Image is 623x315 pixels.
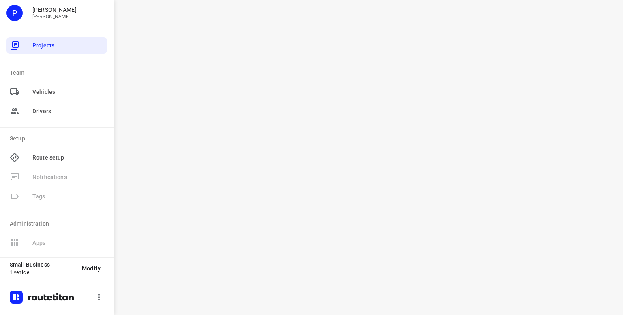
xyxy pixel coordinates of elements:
p: 1 vehicle [10,270,75,275]
p: Peter Hilderson [32,14,77,19]
div: Projects [6,37,107,54]
span: Modify [82,265,101,272]
button: Modify [75,261,107,276]
div: Vehicles [6,84,107,100]
span: Available only on our Business plan [6,187,107,206]
span: Available only on our Business plan [6,167,107,187]
span: Vehicles [32,88,104,96]
div: Drivers [6,103,107,119]
p: Administration [10,220,107,228]
p: Setup [10,134,107,143]
div: Route setup [6,149,107,166]
span: Drivers [32,107,104,116]
span: Projects [32,41,104,50]
div: P [6,5,23,21]
p: Peter Hilderson [32,6,77,13]
span: Available only on our Business plan [6,233,107,252]
p: Small Business [10,261,75,268]
span: Route setup [32,153,104,162]
p: Team [10,69,107,77]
